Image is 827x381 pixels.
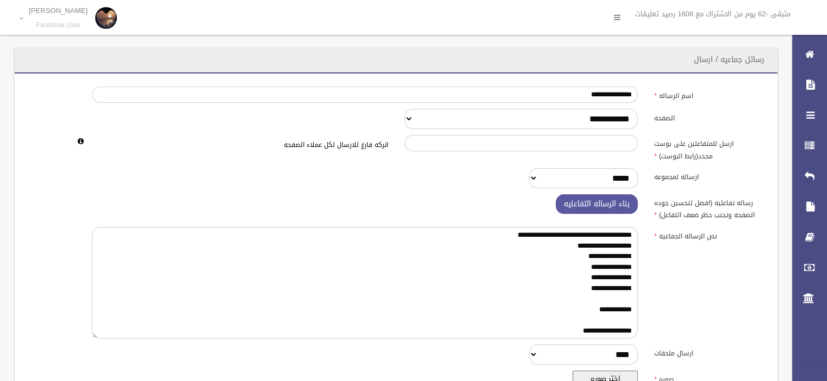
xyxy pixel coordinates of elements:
p: [PERSON_NAME] [29,7,88,15]
h6: اتركه فارغ للارسال لكل عملاء الصفحه [92,142,388,149]
label: رساله تفاعليه (افضل لتحسين جوده الصفحه وتجنب حظر ضعف التفاعل) [646,194,771,222]
small: Facebook User [29,21,88,29]
label: نص الرساله الجماعيه [646,227,771,242]
label: ارساله لمجموعه [646,168,771,183]
header: رسائل جماعيه / ارسال [681,49,778,70]
label: ارسل للمتفاعلين على بوست محدد(رابط البوست) [646,135,771,162]
label: الصفحه [646,109,771,124]
label: ارسال ملحقات [646,345,771,360]
button: بناء الرساله التفاعليه [556,194,638,214]
label: اسم الرساله [646,87,771,102]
